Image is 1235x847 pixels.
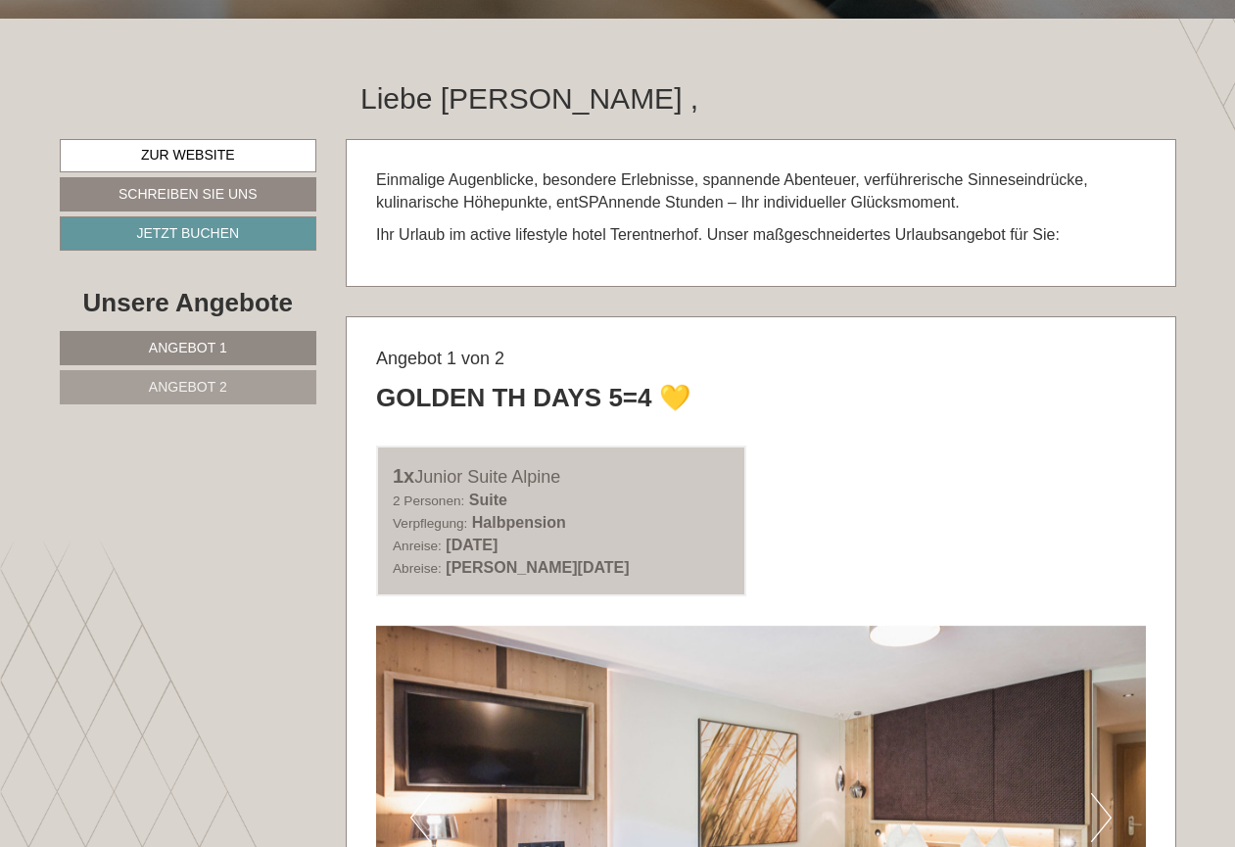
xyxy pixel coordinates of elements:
b: [PERSON_NAME][DATE] [446,559,629,576]
small: Abreise: [393,561,442,576]
button: Next [1091,793,1112,842]
b: 1x [393,465,414,487]
div: Unsere Angebote [60,285,317,321]
button: Previous [410,793,431,842]
span: Angebot 1 [149,340,227,355]
p: Ihr Urlaub im active lifestyle hotel Terentnerhof. Unser maßgeschneidertes Urlaubsangebot für Sie: [376,224,1146,247]
span: Angebot 2 [149,379,227,395]
b: Suite [469,492,507,508]
a: Zur Website [60,139,317,172]
a: Schreiben Sie uns [60,177,317,212]
span: Angebot 1 von 2 [376,349,504,368]
b: Halbpension [472,514,566,531]
small: Verpflegung: [393,516,467,531]
small: Anreise: [393,539,442,553]
h1: Liebe [PERSON_NAME] , [360,82,698,115]
div: Golden TH Days 5=4 💛 [376,380,690,416]
p: Einmalige Augenblicke, besondere Erlebnisse, spannende Abenteuer, verführerische Sinneseindrücke,... [376,169,1146,214]
div: Junior Suite Alpine [393,462,730,491]
small: 2 Personen: [393,494,464,508]
b: [DATE] [446,537,498,553]
a: Jetzt buchen [60,216,317,251]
